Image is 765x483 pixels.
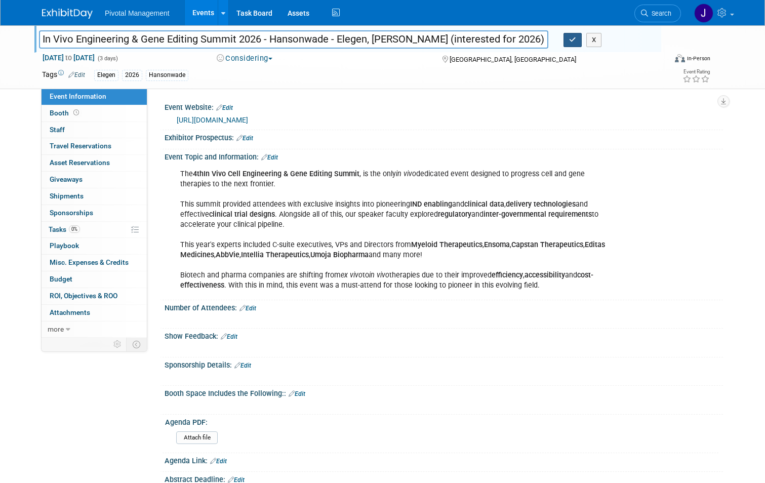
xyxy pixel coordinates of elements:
[310,251,369,259] b: Umoja Biopharma
[410,200,452,209] b: IND enabling
[71,109,81,116] span: Booth not reserved yet
[236,135,253,142] a: Edit
[216,104,233,111] a: Edit
[261,154,278,161] a: Edit
[173,164,615,296] div: The , is the only dedicated event designed to progress cell and gene therapies to the next fronti...
[64,54,73,62] span: to
[68,71,85,78] a: Edit
[165,329,723,342] div: Show Feedback:
[42,321,147,338] a: more
[239,305,256,312] a: Edit
[42,205,147,221] a: Sponsorships
[484,210,592,219] b: inter-governmental requirements
[411,240,482,249] b: Myeloid Therapeutics
[42,288,147,304] a: ROI, Objectives & ROO
[177,116,248,124] a: [URL][DOMAIN_NAME]
[50,192,84,200] span: Shipments
[165,130,723,143] div: Exhibitor Prospectus:
[165,300,723,313] div: Number of Attendees:
[221,333,237,340] a: Edit
[438,210,471,219] b: regulatory
[234,362,251,369] a: Edit
[165,149,723,163] div: Event Topic and Information:
[165,357,723,371] div: Sponsorship Details:
[687,55,710,62] div: In-Person
[396,170,416,178] i: in vivo
[634,5,681,22] a: Search
[506,200,576,209] b: delivery technologies
[511,240,583,249] b: Capstan Therapeutics
[450,56,576,63] span: [GEOGRAPHIC_DATA], [GEOGRAPHIC_DATA]
[492,271,523,279] b: efficiency
[525,271,565,279] b: accessibility
[122,70,142,80] div: 2026
[210,458,227,465] a: Edit
[42,89,147,105] a: Event Information
[146,70,188,80] div: Hansonwade
[484,240,510,249] b: Ensoma
[42,138,147,154] a: Travel Reservations
[48,325,64,333] span: more
[675,54,685,62] img: Format-Inperson.png
[42,305,147,321] a: Attachments
[209,210,275,219] b: clinical trial designs
[42,188,147,205] a: Shipments
[42,69,85,81] td: Tags
[289,390,305,397] a: Edit
[204,170,359,178] b: In Vivo Cell Engineering & Gene Editing Summit
[42,222,147,238] a: Tasks0%
[216,251,239,259] b: AbbVie
[612,53,710,68] div: Event Format
[241,251,309,259] b: Intellia Therapeutics
[42,9,93,19] img: ExhibitDay
[369,271,389,279] i: in vivo
[42,238,147,254] a: Playbook
[49,225,80,233] span: Tasks
[341,271,363,279] i: ex vivo
[50,275,72,283] span: Budget
[694,4,713,23] img: Jessica Gatton
[42,122,147,138] a: Staff
[213,53,276,64] button: Considering
[165,453,723,466] div: Agenda Link:
[50,126,65,134] span: Staff
[105,9,170,17] span: Pivotal Management
[682,69,710,74] div: Event Rating
[50,92,106,100] span: Event Information
[97,55,118,62] span: (3 days)
[42,255,147,271] a: Misc. Expenses & Credits
[42,53,95,62] span: [DATE] [DATE]
[165,100,723,113] div: Event Website:
[94,70,118,80] div: Elegen
[197,170,204,178] b: th
[42,155,147,171] a: Asset Reservations
[211,251,214,259] b: s
[165,415,718,427] div: Agenda PDF:
[109,338,127,351] td: Personalize Event Tab Strip
[127,338,147,351] td: Toggle Event Tabs
[69,225,80,233] span: 0%
[50,241,79,250] span: Playbook
[50,175,83,183] span: Giveaways
[50,158,110,167] span: Asset Reservations
[50,308,90,316] span: Attachments
[42,105,147,122] a: Booth
[193,170,197,178] b: 4
[42,271,147,288] a: Budget
[50,209,93,217] span: Sponsorships
[42,172,147,188] a: Giveaways
[464,200,504,209] b: clinical data
[586,33,602,47] button: X
[50,109,81,117] span: Booth
[50,292,117,300] span: ROI, Objectives & ROO
[50,258,129,266] span: Misc. Expenses & Credits
[648,10,671,17] span: Search
[50,142,111,150] span: Travel Reservations
[165,386,723,399] div: Booth Space Includes the Following::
